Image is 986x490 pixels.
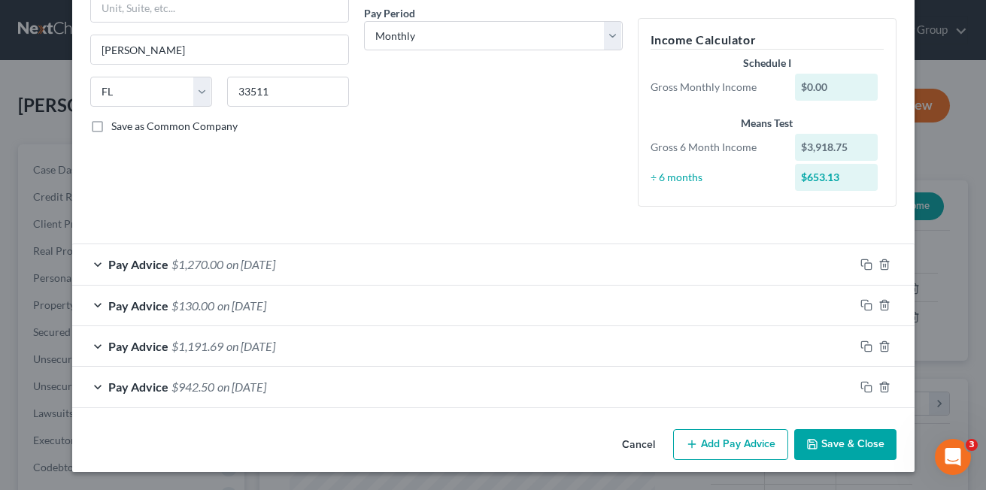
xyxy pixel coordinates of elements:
div: Schedule I [651,56,884,71]
span: 3 [966,439,978,451]
span: Pay Advice [108,339,168,353]
div: $653.13 [795,164,878,191]
div: ÷ 6 months [643,170,788,185]
span: $130.00 [171,298,214,313]
span: on [DATE] [217,298,266,313]
div: Gross 6 Month Income [643,140,788,155]
span: $1,191.69 [171,339,223,353]
input: Enter city... [91,35,348,64]
div: $0.00 [795,74,878,101]
span: on [DATE] [217,380,266,394]
span: Pay Period [364,7,415,20]
button: Cancel [610,431,667,461]
div: Gross Monthly Income [643,80,788,95]
div: Means Test [651,116,884,131]
input: Enter zip... [227,77,349,107]
button: Add Pay Advice [673,429,788,461]
h5: Income Calculator [651,31,884,50]
button: Save & Close [794,429,897,461]
span: on [DATE] [226,339,275,353]
span: $1,270.00 [171,257,223,271]
span: Save as Common Company [111,119,238,132]
iframe: Intercom live chat [935,439,971,475]
span: $942.50 [171,380,214,394]
span: Pay Advice [108,298,168,313]
div: $3,918.75 [795,134,878,161]
span: on [DATE] [226,257,275,271]
span: Pay Advice [108,380,168,394]
span: Pay Advice [108,257,168,271]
